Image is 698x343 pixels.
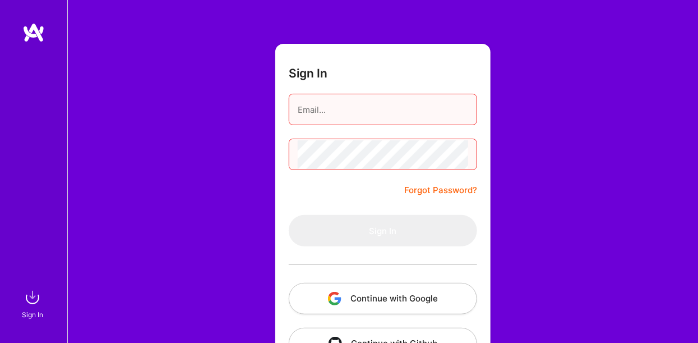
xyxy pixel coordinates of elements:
img: sign in [21,286,44,309]
img: logo [22,22,45,43]
img: icon [328,292,341,305]
button: Sign In [289,215,477,246]
a: Forgot Password? [404,184,477,197]
input: Email... [298,95,468,124]
div: Sign In [22,309,43,321]
button: Continue with Google [289,283,477,314]
h3: Sign In [289,66,327,80]
a: sign inSign In [24,286,44,321]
